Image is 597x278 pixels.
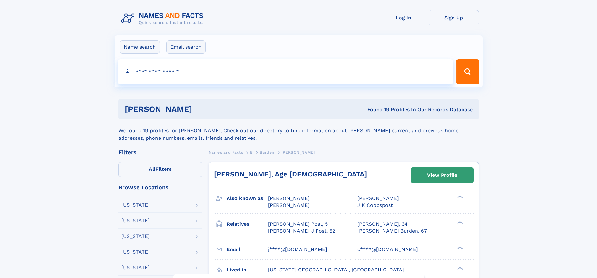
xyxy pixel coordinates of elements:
[120,40,160,54] label: Name search
[227,219,268,229] h3: Relatives
[456,195,463,199] div: ❯
[456,59,479,84] button: Search Button
[227,244,268,255] h3: Email
[357,221,408,228] a: [PERSON_NAME], 34
[121,265,150,270] div: [US_STATE]
[379,10,429,25] a: Log In
[357,228,427,234] a: [PERSON_NAME] Burden, 67
[456,220,463,224] div: ❯
[427,168,457,182] div: View Profile
[125,105,280,113] h1: [PERSON_NAME]
[260,150,274,155] span: Burden
[149,166,155,172] span: All
[260,148,274,156] a: Burden
[118,162,202,177] label: Filters
[118,10,209,27] img: Logo Names and Facts
[121,249,150,254] div: [US_STATE]
[227,193,268,204] h3: Also known as
[227,265,268,275] h3: Lived in
[268,267,404,273] span: [US_STATE][GEOGRAPHIC_DATA], [GEOGRAPHIC_DATA]
[357,202,393,208] span: J K Cobbspost
[250,148,253,156] a: B
[268,228,335,234] a: [PERSON_NAME] J Post, 52
[166,40,206,54] label: Email search
[214,170,367,178] a: [PERSON_NAME], Age [DEMOGRAPHIC_DATA]
[357,195,399,201] span: [PERSON_NAME]
[429,10,479,25] a: Sign Up
[250,150,253,155] span: B
[280,106,473,113] div: Found 19 Profiles In Our Records Database
[411,168,473,183] a: View Profile
[209,148,243,156] a: Names and Facts
[281,150,315,155] span: [PERSON_NAME]
[118,185,202,190] div: Browse Locations
[121,218,150,223] div: [US_STATE]
[456,246,463,250] div: ❯
[121,202,150,207] div: [US_STATE]
[456,266,463,270] div: ❯
[118,149,202,155] div: Filters
[268,221,330,228] a: [PERSON_NAME] Post, 51
[118,59,453,84] input: search input
[268,195,310,201] span: [PERSON_NAME]
[268,202,310,208] span: [PERSON_NAME]
[121,234,150,239] div: [US_STATE]
[118,119,479,142] div: We found 19 profiles for [PERSON_NAME]. Check out our directory to find information about [PERSON...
